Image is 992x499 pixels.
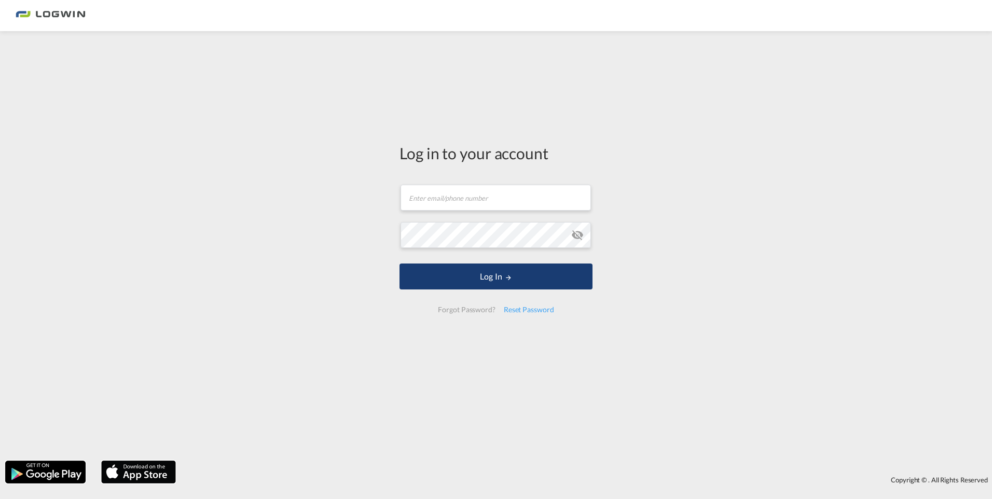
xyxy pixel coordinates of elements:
img: bc73a0e0d8c111efacd525e4c8ad7d32.png [16,4,86,27]
input: Enter email/phone number [401,185,591,211]
img: google.png [4,460,87,484]
md-icon: icon-eye-off [571,229,584,241]
div: Copyright © . All Rights Reserved [181,471,992,489]
div: Forgot Password? [434,300,499,319]
div: Log in to your account [399,142,593,164]
img: apple.png [100,460,177,484]
div: Reset Password [500,300,558,319]
button: LOGIN [399,264,593,289]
